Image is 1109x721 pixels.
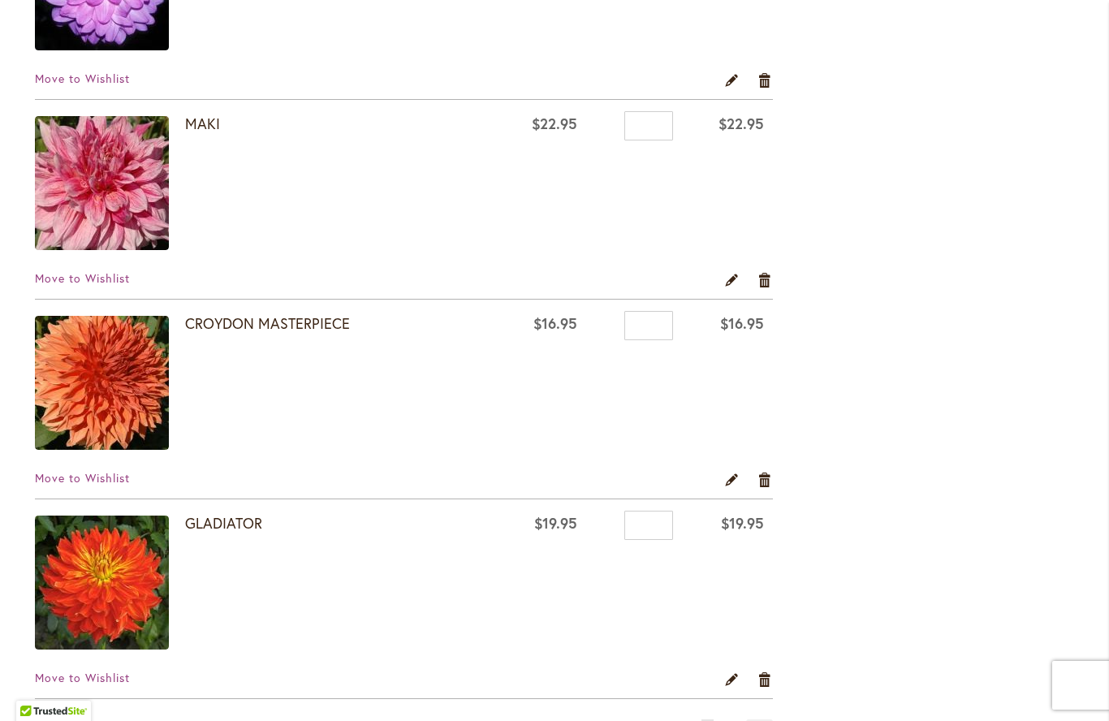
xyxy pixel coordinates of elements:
a: Move to Wishlist [35,270,130,286]
span: $19.95 [721,513,764,533]
a: MAKI [35,116,185,254]
a: MAKI [185,114,220,133]
span: $16.95 [533,313,577,333]
span: $22.95 [718,114,764,133]
iframe: Launch Accessibility Center [12,663,58,709]
span: $22.95 [532,114,577,133]
img: MAKI [35,116,169,250]
span: $16.95 [720,313,764,333]
a: GLADIATOR [35,516,185,654]
a: Move to Wishlist [35,71,130,86]
img: GLADIATOR [35,516,169,650]
a: GLADIATOR [185,513,262,533]
a: CROYDON MASTERPIECE [35,316,185,454]
img: CROYDON MASTERPIECE [35,316,169,450]
a: Move to Wishlist [35,670,130,685]
a: CROYDON MASTERPIECE [185,313,350,333]
span: $19.95 [534,513,577,533]
a: Move to Wishlist [35,470,130,486]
